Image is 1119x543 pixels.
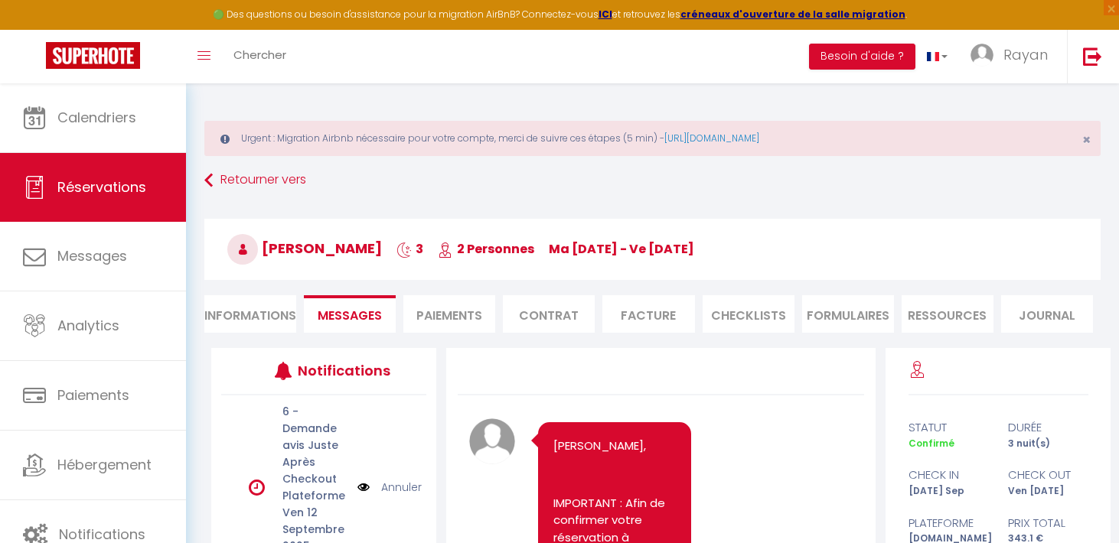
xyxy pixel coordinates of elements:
[222,30,298,83] a: Chercher
[57,177,146,197] span: Réservations
[1082,133,1091,147] button: Close
[57,385,129,405] span: Paiements
[703,295,794,333] li: CHECKLISTS
[971,44,993,67] img: ...
[503,295,595,333] li: Contrat
[909,437,954,450] span: Confirmé
[899,514,999,532] div: Plateforme
[959,30,1067,83] a: ... Rayan
[809,44,915,70] button: Besoin d'aide ?
[602,295,694,333] li: Facture
[204,121,1101,156] div: Urgent : Migration Airbnb nécessaire pour votre compte, merci de suivre ces étapes (5 min) -
[998,466,1098,484] div: check out
[549,240,694,258] span: ma [DATE] - ve [DATE]
[553,437,677,455] p: [PERSON_NAME],
[438,240,534,258] span: 2 Personnes
[318,307,382,324] span: Messages
[204,167,1101,194] a: Retourner vers
[899,484,999,499] div: [DATE] Sep
[57,246,127,265] span: Messages
[998,437,1098,451] div: 3 nuit(s)
[899,466,999,484] div: check in
[469,418,515,464] img: avatar.png
[204,295,296,333] li: Informations
[57,108,136,127] span: Calendriers
[57,316,119,335] span: Analytics
[1083,47,1102,66] img: logout
[46,42,140,69] img: Super Booking
[664,132,759,145] a: [URL][DOMAIN_NAME]
[599,8,612,21] a: ICI
[57,455,152,474] span: Hébergement
[802,295,894,333] li: FORMULAIRES
[998,514,1098,532] div: Prix total
[1001,295,1093,333] li: Journal
[227,239,382,258] span: [PERSON_NAME]
[403,295,495,333] li: Paiements
[998,484,1098,499] div: Ven [DATE]
[298,353,383,388] h3: Notifications
[1082,130,1091,149] span: ×
[357,479,370,496] img: NO IMAGE
[1003,45,1048,64] span: Rayan
[396,240,423,258] span: 3
[680,8,905,21] a: créneaux d'ouverture de la salle migration
[233,47,286,63] span: Chercher
[902,295,993,333] li: Ressources
[998,418,1098,437] div: durée
[282,403,347,504] p: 6 - Demande avis Juste Après Checkout Plateforme
[381,479,422,496] a: Annuler
[899,418,999,437] div: statut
